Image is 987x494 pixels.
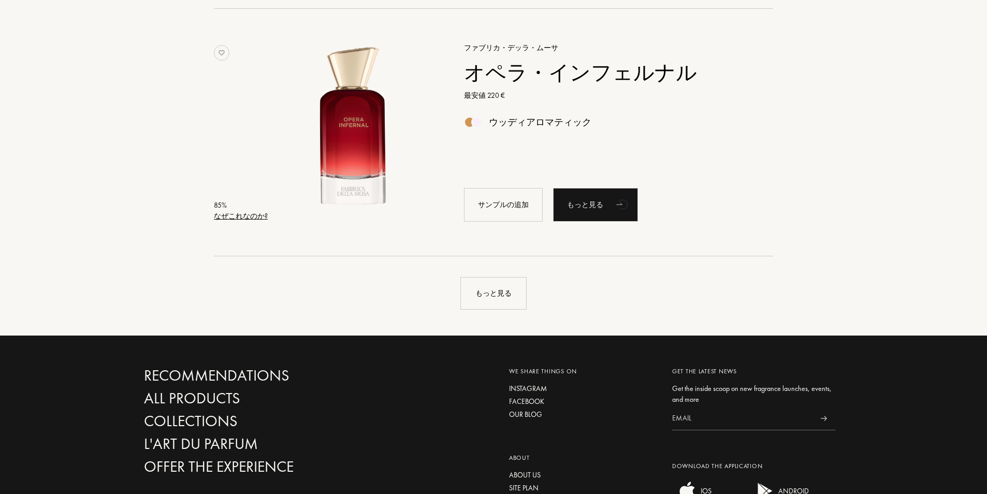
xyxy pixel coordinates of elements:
[509,470,657,481] a: About us
[509,383,657,394] a: Instagram
[509,483,657,493] a: Site plan
[456,120,758,130] a: ウッディアロマティック
[672,407,812,430] input: Email
[214,200,268,211] div: %
[144,367,367,385] a: Recommendations
[214,211,268,222] div: なぜこれなのか?
[456,60,758,85] a: オペラ・インフェルナル
[214,200,222,210] font: 85
[672,367,835,376] div: Get the latest news
[613,194,633,214] div: アニメーション
[672,383,835,405] div: Get the inside scoop on new fragrance launches, events, and more
[267,30,448,233] a: Opera Infernal Fabbrica Della Musa
[144,435,367,453] a: L'Art du Parfum
[509,409,657,420] a: Our blog
[460,277,527,310] div: もっと見る
[144,458,367,476] a: Offer the experience
[820,416,827,421] img: news_send.svg
[567,200,603,209] font: もっと見る
[144,412,367,430] a: Collections
[509,367,657,376] div: We share things on
[672,461,835,471] div: Download the application
[509,396,657,407] a: Facebook
[464,188,543,222] div: サンプルの追加
[214,45,229,61] img: no_like_p.png
[489,117,591,128] div: ウッディアロマティック
[144,389,367,408] a: All products
[456,42,758,53] a: ファブリカ・デッラ・ムーサ
[553,188,638,222] a: もっと見るアニメーション
[456,90,758,101] a: 最安値 220 €
[509,453,657,462] div: About
[267,41,440,213] img: Opera Infernal Fabbrica Della Musa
